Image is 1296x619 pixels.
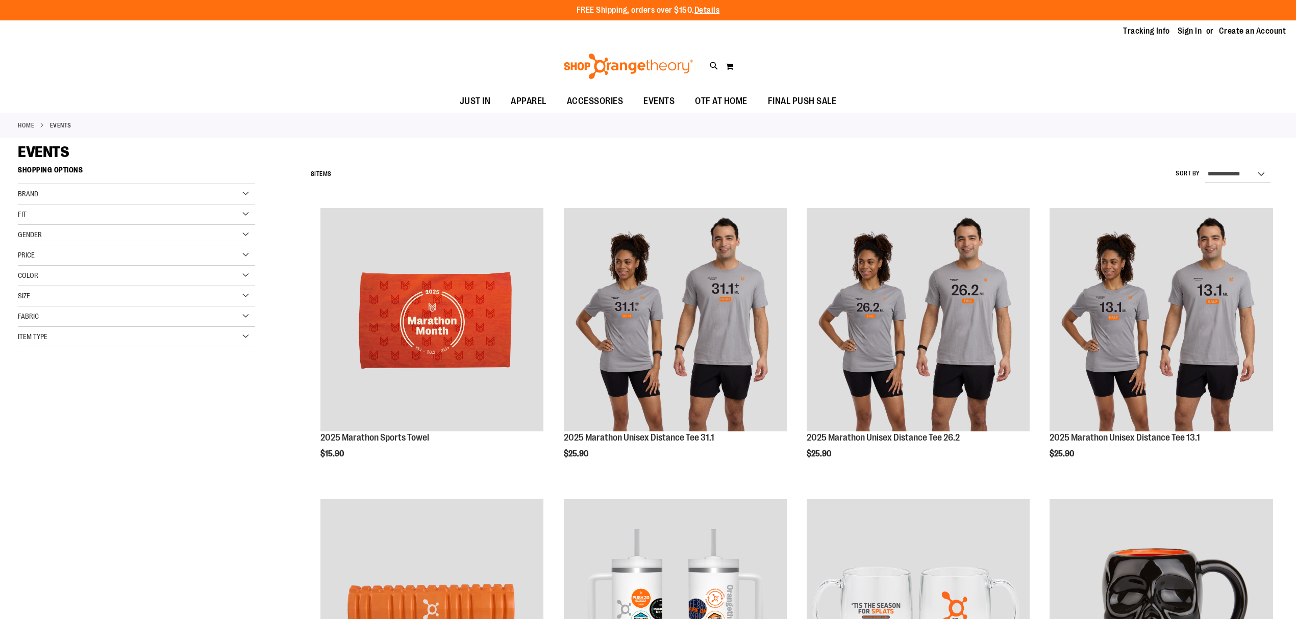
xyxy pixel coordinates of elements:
h2: Items [311,166,332,182]
a: APPAREL [501,90,557,113]
p: FREE Shipping, orders over $150. [577,5,720,16]
div: Color [18,266,255,286]
span: $15.90 [320,449,345,458]
a: 2025 Marathon Unisex Distance Tee 13.1 [1050,208,1273,432]
span: JUST IN [460,90,491,113]
div: product [315,203,549,484]
img: 2025 Marathon Unisex Distance Tee 13.1 [1050,208,1273,431]
span: $25.90 [807,449,833,458]
div: Gender [18,225,255,245]
a: FINAL PUSH SALE [758,90,847,113]
a: OTF AT HOME [685,90,758,113]
a: Home [18,121,34,130]
span: Gender [18,230,42,239]
span: ACCESSORIES [567,90,624,113]
div: product [1044,203,1278,484]
a: Tracking Info [1123,25,1170,37]
a: 2025 Marathon Sports Towel [320,208,543,432]
span: APPAREL [511,90,546,113]
span: Price [18,251,35,259]
span: Brand [18,190,38,198]
a: 2025 Marathon Unisex Distance Tee 26.2 [807,432,960,443]
a: 2025 Marathon Sports Towel [320,432,429,443]
a: 2025 Marathon Unisex Distance Tee 26.2 [807,208,1030,432]
a: JUST IN [450,90,501,113]
a: Details [694,6,720,15]
span: 8 [311,170,315,177]
span: Fit [18,210,27,218]
div: Fabric [18,306,255,327]
label: Sort By [1176,169,1200,178]
span: $25.90 [564,449,590,458]
strong: EVENTS [50,121,71,130]
span: Size [18,292,30,300]
span: FINAL PUSH SALE [768,90,837,113]
div: Fit [18,204,255,225]
span: EVENTS [18,143,69,161]
span: Item Type [18,332,47,341]
div: Brand [18,184,255,204]
div: product [802,203,1035,484]
span: Color [18,271,38,279]
span: OTF AT HOME [695,90,747,113]
a: ACCESSORIES [557,90,634,113]
img: Shop Orangetheory [562,54,694,79]
div: product [559,203,792,484]
img: 2025 Marathon Unisex Distance Tee 26.2 [807,208,1030,431]
a: 2025 Marathon Unisex Distance Tee 13.1 [1050,432,1200,443]
div: Size [18,286,255,306]
a: Sign In [1178,25,1202,37]
span: Fabric [18,312,39,320]
img: 2025 Marathon Sports Towel [320,208,543,431]
div: Price [18,245,255,266]
span: $25.90 [1050,449,1076,458]
span: EVENTS [643,90,675,113]
img: 2025 Marathon Unisex Distance Tee 31.1 [564,208,787,431]
div: Item Type [18,327,255,347]
a: Create an Account [1219,25,1286,37]
a: EVENTS [633,90,685,113]
a: 2025 Marathon Unisex Distance Tee 31.1 [564,432,714,443]
a: 2025 Marathon Unisex Distance Tee 31.1 [564,208,787,432]
strong: Shopping Options [18,161,255,184]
